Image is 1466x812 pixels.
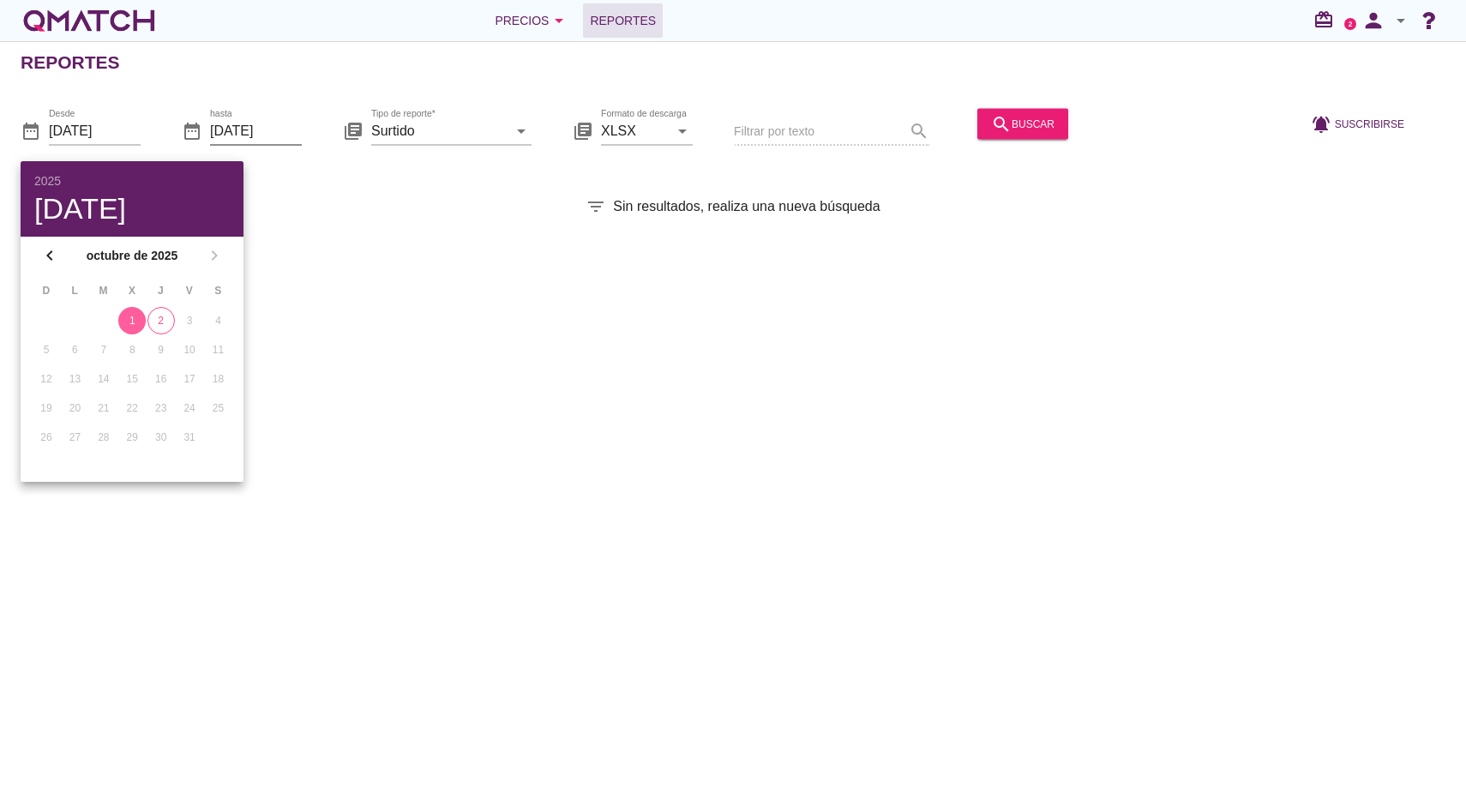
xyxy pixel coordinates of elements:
span: Reportes [590,10,656,31]
a: white-qmatch-logo [21,3,158,38]
div: 1 [118,313,146,328]
i: arrow_drop_down [1391,10,1411,31]
th: J [147,276,174,305]
i: filter_list [586,196,606,217]
th: M [90,276,117,305]
i: arrow_drop_down [672,120,693,141]
div: 2025 [34,175,230,187]
strong: octubre de 2025 [65,247,199,265]
button: Suscribirse [1297,108,1418,139]
i: library_books [573,120,593,141]
h2: Reportes [21,49,120,76]
i: arrow_drop_down [511,120,532,141]
th: D [33,276,59,305]
a: Reportes [583,3,663,38]
a: 2 [1344,18,1356,30]
div: buscar [991,113,1054,134]
i: redeem [1313,9,1341,30]
button: buscar [977,108,1068,139]
i: chevron_left [39,245,60,266]
div: 2 [148,313,174,328]
input: hasta [210,117,302,144]
div: [DATE] [34,194,230,223]
input: Formato de descarga [601,117,669,144]
button: Precios [481,3,583,38]
span: Suscribirse [1335,116,1404,131]
i: library_books [343,120,363,141]
i: person [1356,9,1391,33]
th: S [205,276,231,305]
th: X [118,276,145,305]
i: date_range [21,120,41,141]
div: Precios [495,10,569,31]
text: 2 [1349,20,1353,27]
input: Desde [49,117,141,144]
button: 1 [118,307,146,334]
i: date_range [182,120,202,141]
span: Sin resultados, realiza una nueva búsqueda [613,196,880,217]
button: 2 [147,307,175,334]
i: arrow_drop_down [549,10,569,31]
i: search [991,113,1012,134]
th: L [61,276,87,305]
i: notifications_active [1311,113,1335,134]
input: Tipo de reporte* [371,117,508,144]
th: V [176,276,202,305]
